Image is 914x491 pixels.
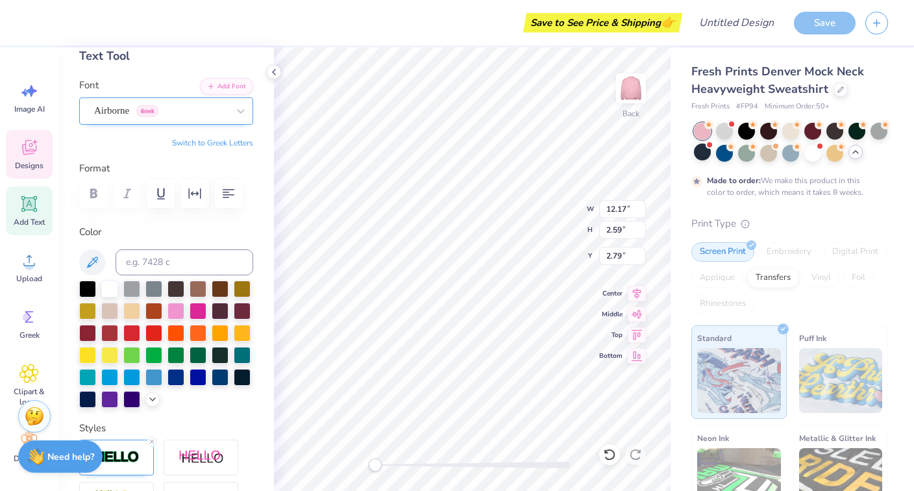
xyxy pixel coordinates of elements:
div: Rhinestones [691,294,754,314]
label: Format [79,161,253,176]
div: Save to See Price & Shipping [526,13,679,32]
img: Back [618,75,644,101]
button: Switch to Greek Letters [172,138,253,148]
span: Fresh Prints Denver Mock Neck Heavyweight Sweatshirt [691,64,864,97]
span: Neon Ink [697,431,729,445]
label: Color [79,225,253,240]
span: Fresh Prints [691,101,730,112]
div: We make this product in this color to order, which means it takes 8 weeks. [707,175,867,198]
button: Add Font [200,78,253,95]
span: Decorate [14,453,45,464]
div: Screen Print [691,242,754,262]
div: Applique [691,268,743,288]
span: Designs [15,160,43,171]
div: Back [623,108,639,120]
img: Standard [697,348,781,413]
span: Image AI [14,104,45,114]
span: Add Text [14,217,45,227]
span: 👉 [661,14,675,30]
div: Accessibility label [369,459,382,472]
input: e.g. 7428 c [116,249,253,275]
img: Puff Ink [799,348,883,413]
span: Minimum Order: 50 + [765,101,830,112]
label: Font [79,78,99,93]
div: Embroidery [758,242,820,262]
span: Top [599,330,623,340]
span: Upload [16,273,42,284]
div: Transfers [747,268,799,288]
div: Foil [843,268,874,288]
span: Center [599,288,623,299]
span: Bottom [599,351,623,361]
span: Greek [19,330,40,340]
span: # FP94 [736,101,758,112]
img: Stroke [94,450,140,465]
strong: Need help? [47,451,94,463]
span: Standard [697,331,732,345]
div: Print Type [691,216,888,231]
div: Vinyl [803,268,839,288]
label: Styles [79,421,106,436]
div: Text Tool [79,47,253,65]
input: Untitled Design [689,10,784,36]
span: Middle [599,309,623,320]
img: Shadow [179,449,224,466]
div: Digital Print [824,242,887,262]
strong: Made to order: [707,175,761,186]
span: Puff Ink [799,331,826,345]
span: Metallic & Glitter Ink [799,431,876,445]
span: Clipart & logos [8,386,51,407]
